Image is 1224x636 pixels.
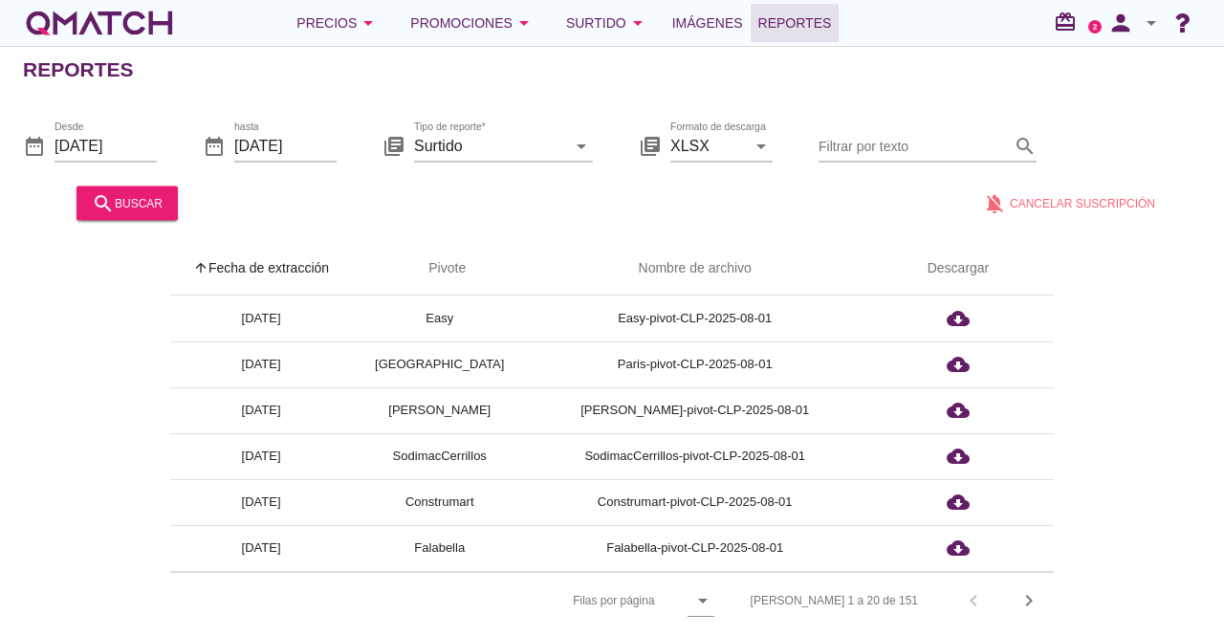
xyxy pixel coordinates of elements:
i: arrow_drop_down [513,11,535,34]
span: Reportes [758,11,832,34]
i: library_books [382,134,405,157]
td: Construmart [352,479,527,525]
i: chevron_right [1017,589,1040,612]
td: [PERSON_NAME]-pivot-CLP-2025-08-01 [527,387,863,433]
button: Cancelar suscripción [968,186,1170,220]
i: search [1014,134,1037,157]
span: Cancelar suscripción [1010,194,1155,211]
td: Falabella-pivot-CLP-2025-08-01 [527,525,863,571]
td: SodimacCerrillos [352,433,527,479]
input: Filtrar por texto [819,130,1010,161]
div: Promociones [410,11,535,34]
i: date_range [203,134,226,157]
input: hasta [234,130,337,161]
td: [DATE] [170,296,352,341]
i: person [1102,10,1140,36]
h2: Reportes [23,55,134,85]
button: Next page [1012,583,1046,618]
td: Easy [352,296,527,341]
div: Precios [296,11,380,34]
a: Imágenes [665,4,751,42]
td: [GEOGRAPHIC_DATA] [352,341,527,387]
i: arrow_upward [193,260,208,275]
td: [PERSON_NAME] [352,387,527,433]
i: arrow_drop_down [1140,11,1163,34]
th: Fecha de extracción: Sorted ascending. Activate to sort descending. [170,242,352,296]
i: arrow_drop_down [691,589,714,612]
i: arrow_drop_down [570,134,593,157]
td: Paris-pivot-CLP-2025-08-01 [527,341,863,387]
input: Tipo de reporte* [414,130,566,161]
text: 2 [1093,22,1098,31]
td: [DATE] [170,341,352,387]
div: Surtido [566,11,649,34]
div: [PERSON_NAME] 1 a 20 de 151 [751,592,918,609]
i: cloud_download [947,445,970,468]
i: cloud_download [947,537,970,559]
a: 2 [1088,20,1102,33]
div: buscar [92,191,163,214]
i: arrow_drop_down [357,11,380,34]
input: Desde [55,130,157,161]
td: [DATE] [170,479,352,525]
i: arrow_drop_down [750,134,773,157]
td: Easy-pivot-CLP-2025-08-01 [527,296,863,341]
th: Pivote: Not sorted. Activate to sort ascending. [352,242,527,296]
i: cloud_download [947,399,970,422]
i: cloud_download [947,353,970,376]
button: Precios [281,4,395,42]
td: [DATE] [170,525,352,571]
i: arrow_drop_down [626,11,649,34]
button: Surtido [551,4,665,42]
i: cloud_download [947,307,970,330]
div: Filas por página [382,573,713,628]
input: Formato de descarga [670,130,746,161]
a: Reportes [751,4,840,42]
td: SodimacCerrillos-pivot-CLP-2025-08-01 [527,433,863,479]
i: search [92,191,115,214]
i: cloud_download [947,491,970,514]
i: notifications_off [983,191,1010,214]
i: library_books [639,134,662,157]
i: date_range [23,134,46,157]
button: buscar [76,186,178,220]
td: Falabella [352,525,527,571]
td: [DATE] [170,433,352,479]
span: Imágenes [672,11,743,34]
th: Nombre de archivo: Not sorted. [527,242,863,296]
i: redeem [1054,11,1084,33]
td: Construmart-pivot-CLP-2025-08-01 [527,479,863,525]
button: Promociones [395,4,551,42]
td: [DATE] [170,387,352,433]
a: white-qmatch-logo [23,4,176,42]
th: Descargar: Not sorted. [863,242,1054,296]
